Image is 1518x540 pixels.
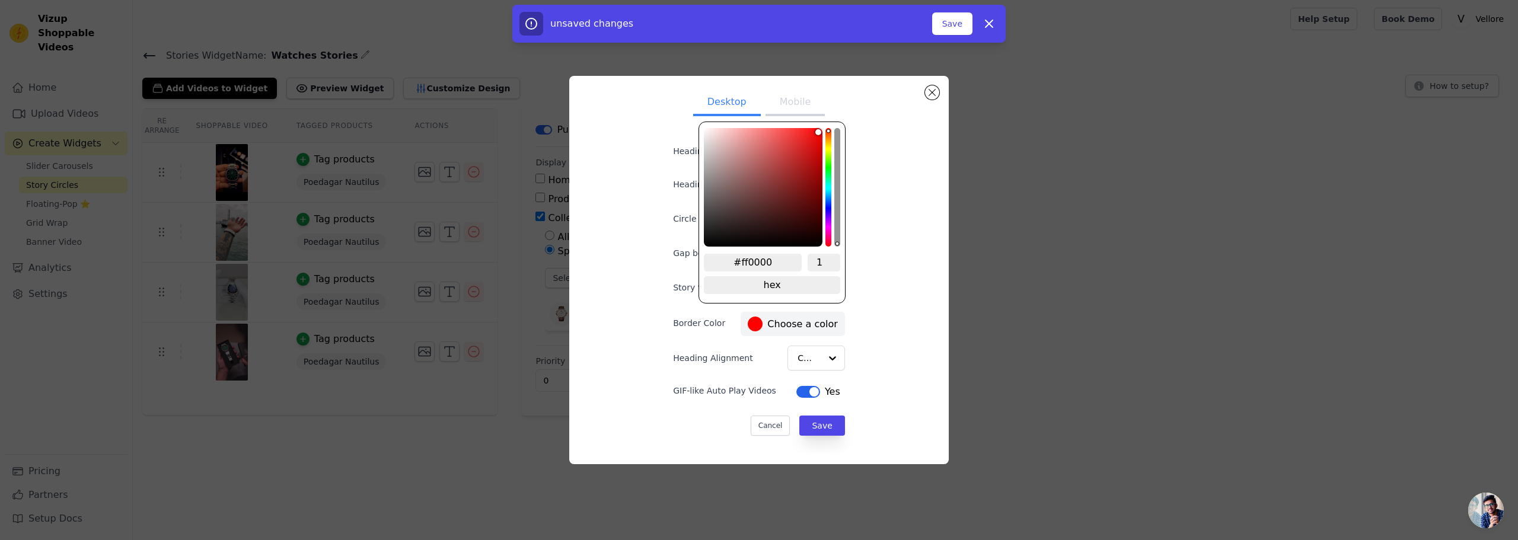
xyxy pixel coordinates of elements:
label: Circle Size (in px) [673,213,745,225]
label: Heading [673,145,731,157]
div: alpha channel [834,128,840,247]
div: hue channel [825,128,831,247]
span: unsaved changes [550,18,633,29]
button: Save [932,12,972,35]
label: Gap between circles(in px) [673,247,784,259]
label: Heading font size (in px) [673,178,775,190]
span: Yes [825,385,840,399]
label: Choose a color [748,317,837,331]
button: Desktop [693,90,761,116]
label: Border Color [673,317,725,329]
input: alpha channel [808,254,840,271]
div: color picker [699,122,846,303]
button: Close modal [925,85,939,100]
button: Mobile [766,90,825,116]
button: Cancel [751,416,790,436]
input: hex color [704,254,802,271]
button: Save [799,416,844,436]
label: GIF-like Auto Play Videos [673,385,776,397]
div: saturation channel [705,129,821,135]
label: Story title font size (in px) [673,282,781,293]
div: brightness channel [815,129,821,245]
label: Heading Alignment [673,352,755,364]
a: Bate-papo aberto [1468,493,1504,528]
